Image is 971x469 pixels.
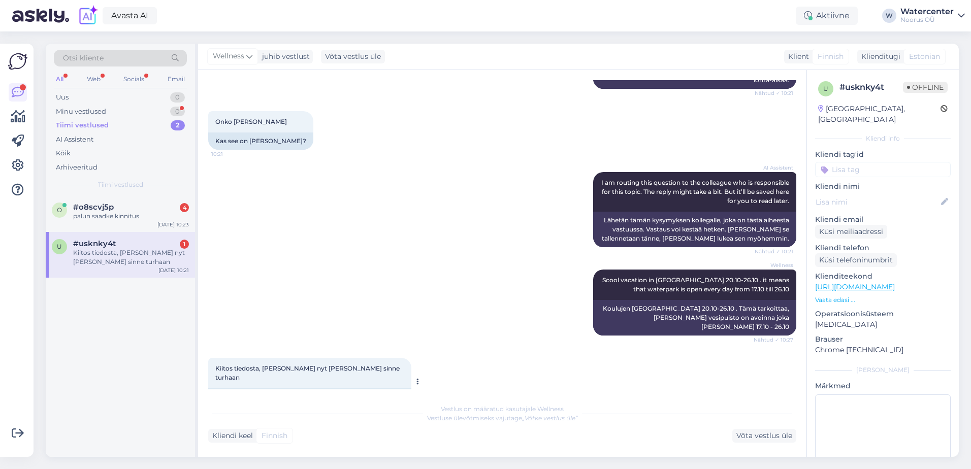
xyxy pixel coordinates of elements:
[903,82,948,93] span: Offline
[73,203,114,212] span: #o8scvj5p
[815,282,895,291] a: [URL][DOMAIN_NAME]
[796,7,858,25] div: Aktiivne
[171,120,185,130] div: 2
[180,203,189,212] div: 4
[815,381,951,391] p: Märkmed
[839,81,903,93] div: # usknky4t
[258,51,310,62] div: juhib vestlust
[57,243,62,250] span: u
[77,5,99,26] img: explore-ai
[73,212,189,221] div: palun saadke kinnitus
[98,180,143,189] span: Tiimi vestlused
[818,51,844,62] span: Finnish
[815,181,951,192] p: Kliendi nimi
[815,309,951,319] p: Operatsioonisüsteem
[755,248,793,255] span: Nähtud ✓ 10:21
[755,261,793,269] span: Wellness
[815,214,951,225] p: Kliendi email
[213,51,244,62] span: Wellness
[815,295,951,305] p: Vaata edasi ...
[56,162,98,173] div: Arhiveeritud
[103,7,157,24] a: Avasta AI
[180,240,189,249] div: 1
[121,73,146,86] div: Socials
[522,414,578,422] i: „Võtke vestlus üle”
[815,243,951,253] p: Kliendi telefon
[815,334,951,345] p: Brauser
[755,89,793,97] span: Nähtud ✓ 10:21
[882,9,896,23] div: W
[56,107,106,117] div: Minu vestlused
[900,8,954,16] div: Watercenter
[56,135,93,145] div: AI Assistent
[427,414,578,422] span: Vestluse ülevõtmiseks vajutage
[157,221,189,228] div: [DATE] 10:23
[158,266,189,274] div: [DATE] 10:21
[215,364,401,381] span: Kiitos tiedosta, [PERSON_NAME] nyt [PERSON_NAME] sinne turhaan
[170,92,185,103] div: 0
[815,365,951,375] div: [PERSON_NAME]
[262,430,287,441] span: Finnish
[85,73,103,86] div: Web
[755,164,793,172] span: AI Assistent
[73,248,189,266] div: Kiitos tiedosta, [PERSON_NAME] nyt [PERSON_NAME] sinne turhaan
[63,53,104,63] span: Otsi kliente
[823,85,828,92] span: u
[601,179,791,205] span: I am routing this question to the colleague who is responsible for this topic. The reply might ta...
[166,73,187,86] div: Email
[54,73,66,86] div: All
[593,300,796,336] div: Koulujen [GEOGRAPHIC_DATA] 20.10-26.10 . Tämä tarkoittaa, [PERSON_NAME] vesipuisto on avoinna jok...
[215,118,287,125] span: Onko [PERSON_NAME]
[815,319,951,330] p: [MEDICAL_DATA]
[211,150,249,158] span: 10:21
[170,107,185,117] div: 0
[56,92,69,103] div: Uus
[909,51,940,62] span: Estonian
[57,206,62,214] span: o
[816,196,939,208] input: Lisa nimi
[208,430,253,441] div: Kliendi keel
[900,8,965,24] a: WatercenterNoorus OÜ
[754,336,793,344] span: Nähtud ✓ 10:27
[441,405,564,413] span: Vestlus on määratud kasutajale Wellness
[857,51,900,62] div: Klienditugi
[73,239,116,248] span: #usknky4t
[815,134,951,143] div: Kliendi info
[8,52,27,71] img: Askly Logo
[321,50,385,63] div: Võta vestlus üle
[815,162,951,177] input: Lisa tag
[818,104,941,125] div: [GEOGRAPHIC_DATA], [GEOGRAPHIC_DATA]
[784,51,809,62] div: Klient
[815,345,951,355] p: Chrome [TECHNICAL_ID]
[602,276,791,293] span: Scool vacation in [GEOGRAPHIC_DATA] 20.10-26.10 . it means that waterpark is open every day from ...
[56,148,71,158] div: Kõik
[815,225,887,239] div: Küsi meiliaadressi
[56,120,109,130] div: Tiimi vestlused
[815,149,951,160] p: Kliendi tag'id
[732,429,796,443] div: Võta vestlus üle
[208,388,411,406] div: Tänan info eest, nüüd me sinna asjata ei sõida.
[208,132,313,150] div: Kas see on [PERSON_NAME]?
[815,271,951,282] p: Klienditeekond
[900,16,954,24] div: Noorus OÜ
[593,212,796,247] div: Lähetän tämän kysymyksen kollegalle, joka on tästä aiheesta vastuussa. Vastaus voi kestää hetken....
[815,253,897,267] div: Küsi telefoninumbrit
